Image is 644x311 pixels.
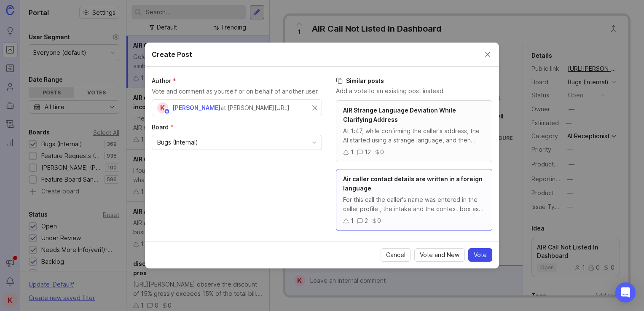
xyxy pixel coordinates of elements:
[336,77,492,85] h3: Similar posts
[365,147,371,157] div: 12
[152,123,174,131] span: Board (required)
[343,107,456,123] span: AIR Strange Language Deviation While Clarifying Address
[343,126,485,145] div: At 1:47, while confirming the caller's address, the AI started using a strange language, and then...
[474,251,487,259] span: Vote
[380,147,384,157] div: 0
[220,103,290,113] div: at [PERSON_NAME][URL]
[381,248,411,262] button: Cancel
[157,138,198,147] div: Bugs (Internal)
[152,87,322,96] p: Vote and comment as yourself or on behalf of another user
[152,77,176,84] span: Author (required)
[615,282,636,303] div: Open Intercom Messenger
[172,104,220,111] span: [PERSON_NAME]
[351,147,354,157] div: 1
[336,169,492,231] a: Air caller contact details are written in a foreign languageFor this call the caller's name was e...
[164,108,170,115] img: member badge
[377,216,381,225] div: 0
[343,195,485,214] div: For this call the caller's name was entered in the caller profile , the intake and the context bo...
[365,216,368,225] div: 2
[157,102,168,113] div: K
[152,49,192,59] h2: Create Post
[414,248,465,262] button: Vote and New
[468,248,492,262] button: Vote
[336,100,492,162] a: AIR Strange Language Deviation While Clarifying AddressAt 1:47, while confirming the caller's add...
[351,216,354,225] div: 1
[420,251,459,259] span: Vote and New
[343,175,483,192] span: Air caller contact details are written in a foreign language
[483,50,492,59] button: Close create post modal
[386,251,405,259] span: Cancel
[336,87,492,95] p: Add a vote to an existing post instead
